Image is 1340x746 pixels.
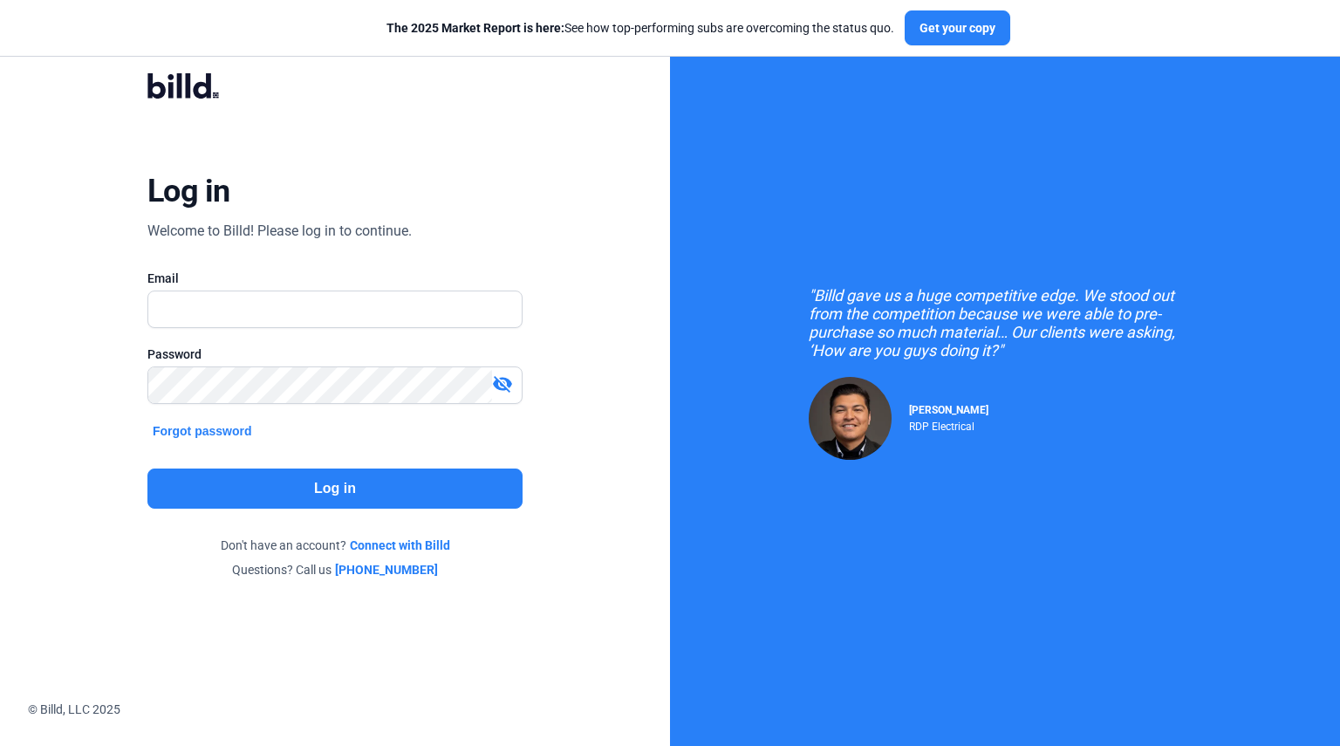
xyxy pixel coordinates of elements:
[492,373,513,394] mat-icon: visibility_off
[386,19,894,37] div: See how top-performing subs are overcoming the status quo.
[905,10,1010,45] button: Get your copy
[147,346,523,363] div: Password
[909,404,988,416] span: [PERSON_NAME]
[147,221,412,242] div: Welcome to Billd! Please log in to continue.
[147,469,523,509] button: Log in
[147,561,523,578] div: Questions? Call us
[809,286,1201,359] div: "Billd gave us a huge competitive edge. We stood out from the competition because we were able to...
[909,416,988,433] div: RDP Electrical
[350,537,450,554] a: Connect with Billd
[147,537,523,554] div: Don't have an account?
[386,21,564,35] span: The 2025 Market Report is here:
[147,421,257,441] button: Forgot password
[335,561,438,578] a: [PHONE_NUMBER]
[147,172,230,210] div: Log in
[809,377,892,460] img: Raul Pacheco
[147,270,523,287] div: Email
